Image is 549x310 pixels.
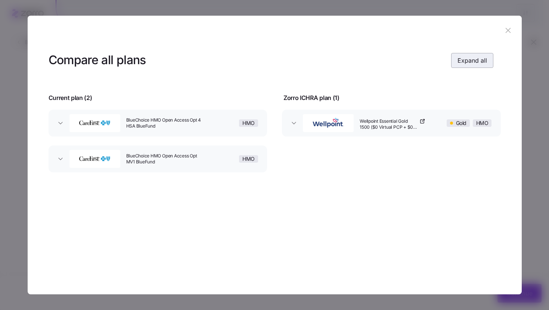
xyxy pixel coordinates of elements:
a: Wellpoint Essential Gold 1500 ($0 Virtual PCP + $0 Select Drugs + Incentives) [360,118,425,131]
img: CareFirst BlueCross BlueShield [69,151,120,166]
span: Wellpoint Essential Gold 1500 ($0 Virtual PCP + $0 Select Drugs + Incentives) [360,118,418,131]
span: Current plan ( 2 ) [49,93,92,103]
span: BlueChoice HMO Open Access Opt MV1 BlueFund [126,153,201,166]
button: CareFirst BlueCross BlueShieldBlueChoice HMO Open Access Opt 4 HSA BlueFundHMO [49,110,267,137]
span: BlueChoice HMO Open Access Opt 4 HSA BlueFund [126,117,201,130]
img: CareFirst BlueCross BlueShield [69,116,120,131]
button: Expand all [451,53,493,68]
span: HMO [242,120,255,126]
span: Expand all [457,56,487,65]
span: Gold [456,120,466,126]
button: CareFirst BlueCross BlueShieldBlueChoice HMO Open Access Opt MV1 BlueFundHMO [49,145,267,172]
img: Wellpoint [303,116,354,131]
button: WellpointWellpoint Essential Gold 1500 ($0 Virtual PCP + $0 Select Drugs + Incentives)GoldHMO [282,110,501,137]
span: HMO [242,156,255,162]
span: HMO [476,120,488,126]
span: Zorro ICHRA plan ( 1 ) [283,93,339,103]
h3: Compare all plans [49,52,146,69]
